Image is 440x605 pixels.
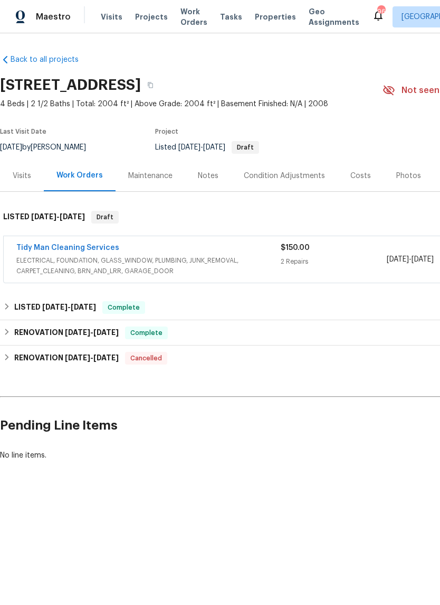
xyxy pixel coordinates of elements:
a: Tidy Man Cleaning Services [16,244,119,252]
h6: LISTED [3,211,85,224]
span: - [65,354,119,361]
div: 2 Repairs [281,256,386,267]
button: Copy Address [141,76,160,95]
div: Visits [13,171,31,181]
span: [DATE] [387,256,409,263]
span: [DATE] [93,329,119,336]
h6: LISTED [14,301,96,314]
h6: RENOVATION [14,327,119,339]
span: [DATE] [71,303,96,311]
span: $150.00 [281,244,310,252]
span: - [31,213,85,220]
span: Project [155,128,178,135]
span: [DATE] [65,354,90,361]
span: Projects [135,12,168,22]
span: - [178,144,225,151]
span: Properties [255,12,296,22]
span: Complete [126,328,167,338]
div: Condition Adjustments [244,171,325,181]
span: Draft [233,144,258,151]
span: - [387,254,434,265]
div: Work Orders [56,170,103,181]
span: [DATE] [42,303,68,311]
div: Notes [198,171,218,181]
span: [DATE] [60,213,85,220]
h6: RENOVATION [14,352,119,365]
span: Complete [103,302,144,313]
span: [DATE] [178,144,200,151]
span: [DATE] [65,329,90,336]
span: Geo Assignments [309,6,359,27]
span: [DATE] [31,213,56,220]
span: - [42,303,96,311]
span: Draft [92,212,118,222]
span: Visits [101,12,122,22]
span: - [65,329,119,336]
span: Listed [155,144,259,151]
span: Cancelled [126,353,166,364]
div: Maintenance [128,171,173,181]
span: [DATE] [203,144,225,151]
span: [DATE] [412,256,434,263]
span: Maestro [36,12,71,22]
div: 96 [377,6,385,17]
div: Costs [350,171,371,181]
span: [DATE] [93,354,119,361]
span: Work Orders [180,6,207,27]
span: ELECTRICAL, FOUNDATION, GLASS_WINDOW, PLUMBING, JUNK_REMOVAL, CARPET_CLEANING, BRN_AND_LRR, GARAG... [16,255,281,276]
span: Tasks [220,13,242,21]
div: Photos [396,171,421,181]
